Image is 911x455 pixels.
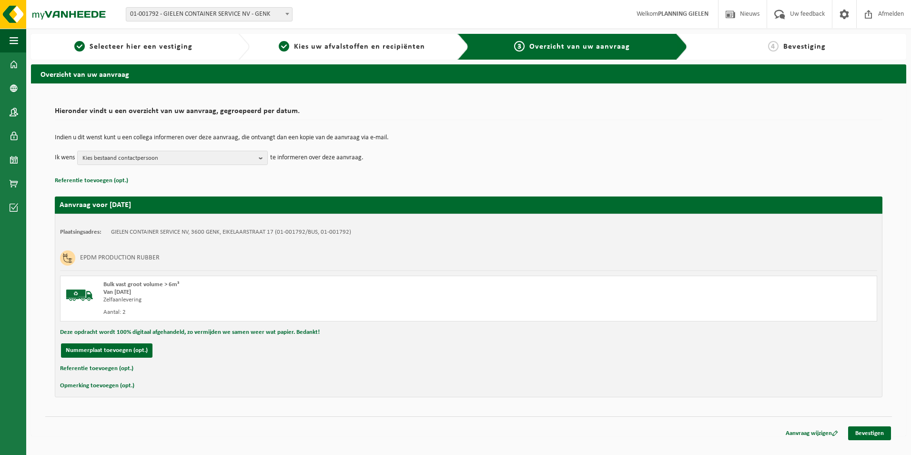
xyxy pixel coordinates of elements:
[36,41,231,52] a: 1Selecteer hier een vestiging
[74,41,85,52] span: 1
[779,426,845,440] a: Aanvraag wijzigen
[55,134,882,141] p: Indien u dit wenst kunt u een collega informeren over deze aanvraag, die ontvangt dan een kopie v...
[103,309,507,316] div: Aantal: 2
[279,41,289,52] span: 2
[60,326,320,339] button: Deze opdracht wordt 100% digitaal afgehandeld, zo vermijden we samen weer wat papier. Bedankt!
[254,41,449,52] a: 2Kies uw afvalstoffen en recipiënten
[55,151,75,165] p: Ik wens
[103,296,507,304] div: Zelfaanlevering
[60,229,101,235] strong: Plaatsingsadres:
[103,281,179,288] span: Bulk vast groot volume > 6m³
[294,43,425,51] span: Kies uw afvalstoffen en recipiënten
[60,380,134,392] button: Opmerking toevoegen (opt.)
[126,7,293,21] span: 01-001792 - GIELEN CONTAINER SERVICE NV - GENK
[514,41,525,52] span: 3
[55,107,882,120] h2: Hieronder vindt u een overzicht van uw aanvraag, gegroepeerd per datum.
[82,151,255,165] span: Kies bestaand contactpersoon
[60,362,133,375] button: Referentie toevoegen (opt.)
[768,41,779,52] span: 4
[270,151,364,165] p: te informeren over deze aanvraag.
[103,289,131,295] strong: Van [DATE]
[111,228,351,236] td: GIELEN CONTAINER SERVICE NV, 3600 GENK, EIKELAARSTRAAT 17 (01-001792/BUS, 01-001792)
[65,281,94,310] img: BL-SO-LV.png
[55,175,128,187] button: Referentie toevoegen (opt.)
[529,43,630,51] span: Overzicht van uw aanvraag
[80,250,160,266] h3: EPDM PRODUCTION RUBBER
[848,426,891,440] a: Bevestigen
[126,8,292,21] span: 01-001792 - GIELEN CONTAINER SERVICE NV - GENK
[783,43,826,51] span: Bevestiging
[90,43,192,51] span: Selecteer hier een vestiging
[77,151,268,165] button: Kies bestaand contactpersoon
[658,10,709,18] strong: PLANNING GIELEN
[31,64,906,83] h2: Overzicht van uw aanvraag
[60,201,131,209] strong: Aanvraag voor [DATE]
[61,343,152,358] button: Nummerplaat toevoegen (opt.)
